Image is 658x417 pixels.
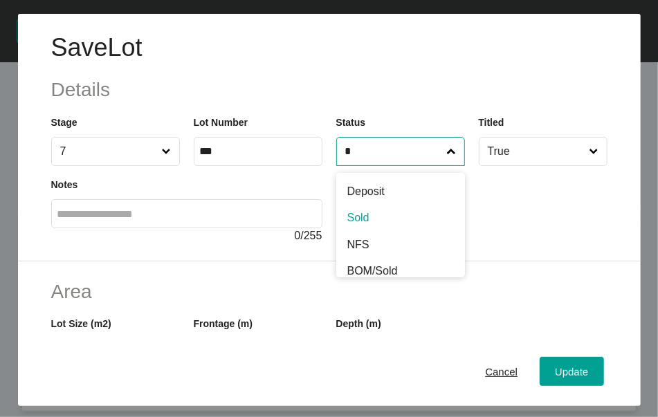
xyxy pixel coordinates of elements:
span: Update [555,365,588,377]
span: Close menu... [159,138,174,165]
span: 0 [294,230,300,241]
button: Cancel [470,357,533,386]
label: Depth (m) [336,318,381,329]
button: Update [540,357,603,386]
div: / 255 [51,228,322,243]
h2: Details [51,76,607,103]
div: NFS [336,232,465,258]
div: Sold [336,205,465,231]
label: Status [336,117,366,128]
input: True [485,138,587,165]
span: Show menu... [444,138,459,165]
div: Deposit [336,173,465,205]
h1: Save Lot [51,30,607,65]
span: Cancel [485,365,518,377]
label: Stage [51,117,77,128]
label: Notes [51,179,78,190]
label: Titled [479,117,504,128]
div: BOM/Sold [336,258,465,290]
span: Close menu... [587,138,601,165]
h2: Area [51,278,607,305]
label: Frontage (m) [194,318,253,329]
label: Lot Size (m2) [51,318,111,329]
input: 7 [57,138,160,165]
label: Lot Number [194,117,248,128]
